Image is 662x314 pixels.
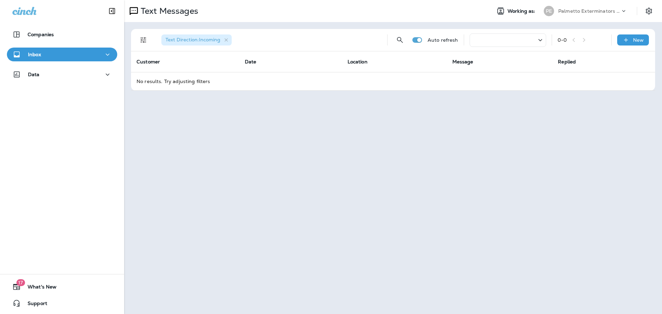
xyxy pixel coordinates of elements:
td: No results. Try adjusting filters [131,72,655,90]
button: Data [7,68,117,81]
p: Palmetto Exterminators LLC [558,8,620,14]
button: Companies [7,28,117,41]
p: Auto refresh [428,37,458,43]
span: Date [245,59,257,65]
span: Message [452,59,473,65]
span: Support [21,301,47,309]
p: Data [28,72,40,77]
span: Replied [558,59,576,65]
button: 17What's New [7,280,117,294]
button: Search Messages [393,33,407,47]
button: Settings [643,5,655,17]
p: Companies [28,32,54,37]
button: Inbox [7,48,117,61]
button: Filters [137,33,150,47]
span: Customer [137,59,160,65]
span: Location [348,59,368,65]
span: What's New [21,284,57,292]
p: Inbox [28,52,41,57]
p: Text Messages [138,6,198,16]
button: Support [7,296,117,310]
span: Working as: [508,8,537,14]
div: PE [544,6,554,16]
span: Text Direction : Incoming [165,37,220,43]
div: 0 - 0 [558,37,567,43]
button: Collapse Sidebar [102,4,122,18]
span: 17 [16,279,25,286]
p: New [633,37,644,43]
div: Text Direction:Incoming [161,34,232,45]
